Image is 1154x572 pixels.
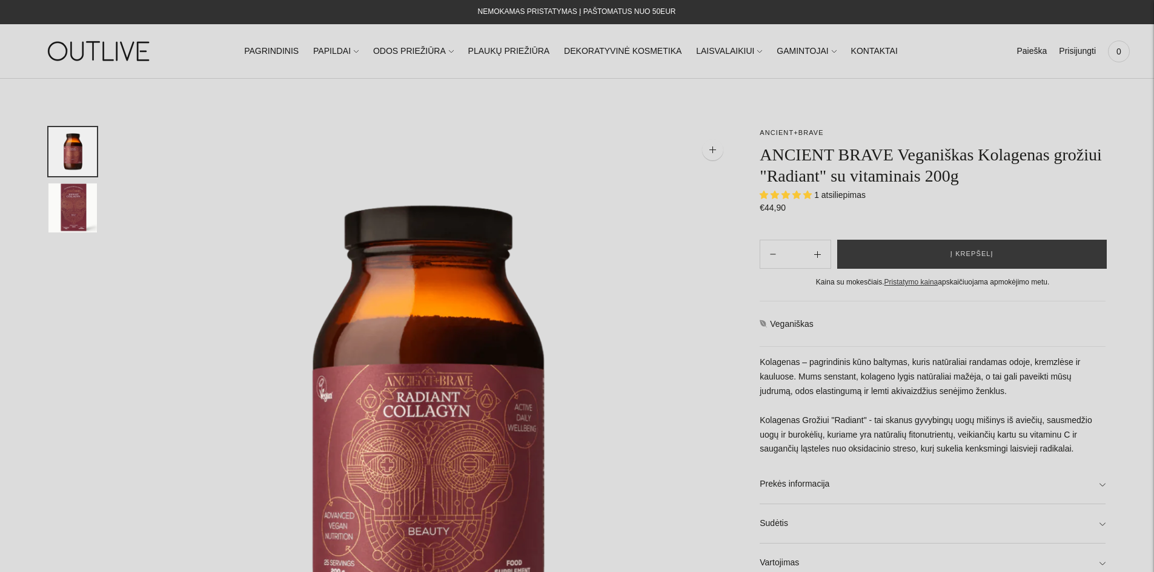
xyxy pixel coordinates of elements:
a: DEKORATYVINĖ KOSMETIKA [564,38,681,65]
button: Translation missing: en.general.accessibility.image_thumbail [48,127,97,176]
input: Product quantity [786,246,804,263]
a: Prisijungti [1059,38,1096,65]
a: Paieška [1016,38,1047,65]
h1: ANCIENT BRAVE Veganiškas Kolagenas grožiui "Radiant" su vitaminais 200g [760,144,1106,186]
button: Translation missing: en.general.accessibility.image_thumbail [48,183,97,232]
a: LAISVALAIKIUI [696,38,762,65]
a: KONTAKTAI [851,38,898,65]
a: Sudėtis [760,504,1106,543]
span: Į krepšelį [950,248,993,260]
button: Subtract product quantity [804,240,831,269]
a: ANCIENT+BRAVE [760,129,823,136]
a: Prekės informacija [760,465,1106,504]
span: €44,90 [760,203,786,212]
span: 1 atsiliepimas [814,190,866,200]
span: 0 [1110,43,1127,60]
button: Add product quantity [760,240,786,269]
a: PAPILDAI [313,38,359,65]
img: OUTLIVE [24,30,176,72]
a: PAGRINDINIS [244,38,299,65]
span: 5.00 stars [760,190,814,200]
a: ODOS PRIEŽIŪRA [373,38,454,65]
p: Kolagenas – pagrindinis kūno baltymas, kuris natūraliai randamas odoje, kremzlėse ir kauluose. Mu... [760,355,1106,457]
button: Į krepšelį [837,240,1107,269]
div: NEMOKAMAS PRISTATYMAS Į PAŠTOMATUS NUO 50EUR [478,5,676,19]
div: Kaina su mokesčiais. apskaičiuojama apmokėjimo metu. [760,276,1106,289]
a: 0 [1108,38,1130,65]
a: Pristatymo kaina [884,278,938,286]
a: PLAUKŲ PRIEŽIŪRA [468,38,550,65]
a: GAMINTOJAI [777,38,836,65]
